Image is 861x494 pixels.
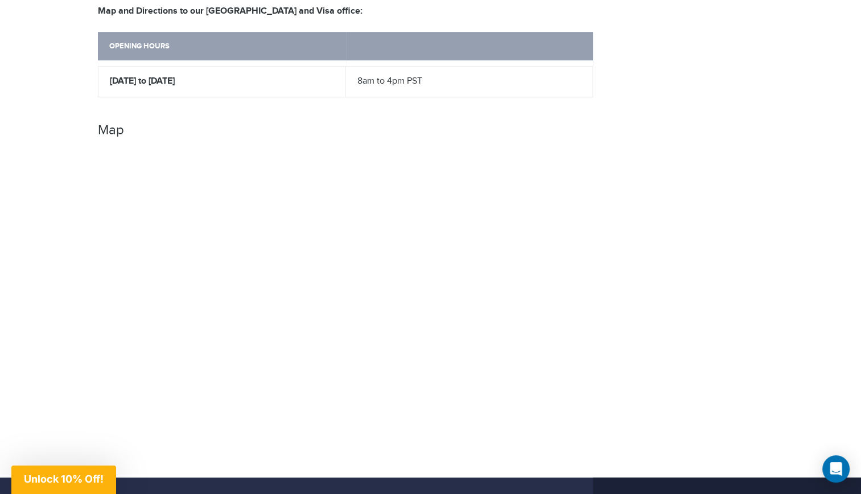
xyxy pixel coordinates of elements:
[346,66,593,97] td: 8am to 4pm PST
[98,32,346,66] th: OPENING HOURS
[24,473,104,485] span: Unlock 10% Off!
[11,466,116,494] div: Unlock 10% Off!
[98,6,362,17] strong: Map and Directions to our [GEOGRAPHIC_DATA] and Visa office:
[110,76,175,87] strong: [DATE] to [DATE]
[98,109,593,138] h3: Map
[822,455,850,483] div: Open Intercom Messenger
